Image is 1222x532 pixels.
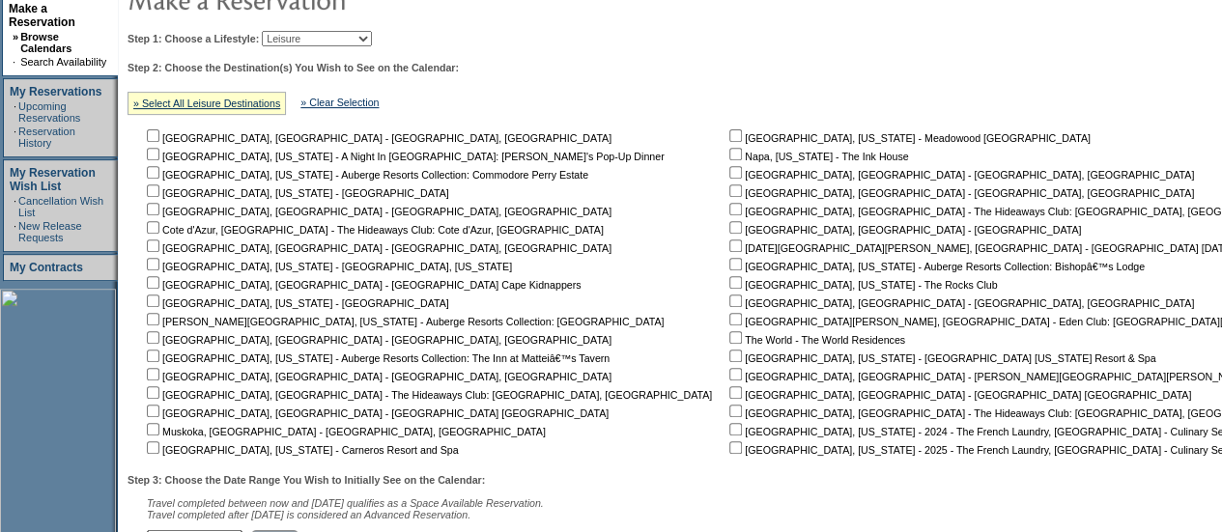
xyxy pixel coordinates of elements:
[143,261,512,272] nobr: [GEOGRAPHIC_DATA], [US_STATE] - [GEOGRAPHIC_DATA], [US_STATE]
[14,100,16,124] td: ·
[10,85,101,98] a: My Reservations
[725,261,1145,272] nobr: [GEOGRAPHIC_DATA], [US_STATE] - Auberge Resorts Collection: Bishopâ€™s Lodge
[20,31,71,54] a: Browse Calendars
[18,100,80,124] a: Upcoming Reservations
[143,316,664,327] nobr: [PERSON_NAME][GEOGRAPHIC_DATA], [US_STATE] - Auberge Resorts Collection: [GEOGRAPHIC_DATA]
[143,389,712,401] nobr: [GEOGRAPHIC_DATA], [GEOGRAPHIC_DATA] - The Hideaways Club: [GEOGRAPHIC_DATA], [GEOGRAPHIC_DATA]
[143,151,665,162] nobr: [GEOGRAPHIC_DATA], [US_STATE] - A Night In [GEOGRAPHIC_DATA]: [PERSON_NAME]'s Pop-Up Dinner
[9,2,75,29] a: Make a Reservation
[20,56,106,68] a: Search Availability
[14,195,16,218] td: ·
[725,132,1091,144] nobr: [GEOGRAPHIC_DATA], [US_STATE] - Meadowood [GEOGRAPHIC_DATA]
[300,97,379,108] a: » Clear Selection
[725,224,1081,236] nobr: [GEOGRAPHIC_DATA], [GEOGRAPHIC_DATA] - [GEOGRAPHIC_DATA]
[14,220,16,243] td: ·
[143,224,604,236] nobr: Cote d'Azur, [GEOGRAPHIC_DATA] - The Hideaways Club: Cote d'Azur, [GEOGRAPHIC_DATA]
[725,151,908,162] nobr: Napa, [US_STATE] - The Ink House
[13,56,18,68] td: ·
[725,297,1194,309] nobr: [GEOGRAPHIC_DATA], [GEOGRAPHIC_DATA] - [GEOGRAPHIC_DATA], [GEOGRAPHIC_DATA]
[147,497,544,509] span: Travel completed between now and [DATE] qualifies as a Space Available Reservation.
[143,132,611,144] nobr: [GEOGRAPHIC_DATA], [GEOGRAPHIC_DATA] - [GEOGRAPHIC_DATA], [GEOGRAPHIC_DATA]
[10,261,83,274] a: My Contracts
[128,33,259,44] b: Step 1: Choose a Lifestyle:
[725,389,1191,401] nobr: [GEOGRAPHIC_DATA], [GEOGRAPHIC_DATA] - [GEOGRAPHIC_DATA] [GEOGRAPHIC_DATA]
[128,474,485,486] b: Step 3: Choose the Date Range You Wish to Initially See on the Calendar:
[10,166,96,193] a: My Reservation Wish List
[725,169,1194,181] nobr: [GEOGRAPHIC_DATA], [GEOGRAPHIC_DATA] - [GEOGRAPHIC_DATA], [GEOGRAPHIC_DATA]
[725,279,997,291] nobr: [GEOGRAPHIC_DATA], [US_STATE] - The Rocks Club
[18,220,81,243] a: New Release Requests
[725,187,1194,199] nobr: [GEOGRAPHIC_DATA], [GEOGRAPHIC_DATA] - [GEOGRAPHIC_DATA], [GEOGRAPHIC_DATA]
[13,31,18,42] b: »
[143,242,611,254] nobr: [GEOGRAPHIC_DATA], [GEOGRAPHIC_DATA] - [GEOGRAPHIC_DATA], [GEOGRAPHIC_DATA]
[143,206,611,217] nobr: [GEOGRAPHIC_DATA], [GEOGRAPHIC_DATA] - [GEOGRAPHIC_DATA], [GEOGRAPHIC_DATA]
[128,62,459,73] b: Step 2: Choose the Destination(s) You Wish to See on the Calendar:
[18,126,75,149] a: Reservation History
[143,297,449,309] nobr: [GEOGRAPHIC_DATA], [US_STATE] - [GEOGRAPHIC_DATA]
[143,444,459,456] nobr: [GEOGRAPHIC_DATA], [US_STATE] - Carneros Resort and Spa
[143,426,546,437] nobr: Muskoka, [GEOGRAPHIC_DATA] - [GEOGRAPHIC_DATA], [GEOGRAPHIC_DATA]
[143,407,609,419] nobr: [GEOGRAPHIC_DATA], [GEOGRAPHIC_DATA] - [GEOGRAPHIC_DATA] [GEOGRAPHIC_DATA]
[14,126,16,149] td: ·
[725,352,1155,364] nobr: [GEOGRAPHIC_DATA], [US_STATE] - [GEOGRAPHIC_DATA] [US_STATE] Resort & Spa
[143,279,581,291] nobr: [GEOGRAPHIC_DATA], [GEOGRAPHIC_DATA] - [GEOGRAPHIC_DATA] Cape Kidnappers
[143,169,588,181] nobr: [GEOGRAPHIC_DATA], [US_STATE] - Auberge Resorts Collection: Commodore Perry Estate
[143,352,610,364] nobr: [GEOGRAPHIC_DATA], [US_STATE] - Auberge Resorts Collection: The Inn at Matteiâ€™s Tavern
[725,334,905,346] nobr: The World - The World Residences
[147,509,470,520] nobr: Travel completed after [DATE] is considered an Advanced Reservation.
[143,371,611,382] nobr: [GEOGRAPHIC_DATA], [GEOGRAPHIC_DATA] - [GEOGRAPHIC_DATA], [GEOGRAPHIC_DATA]
[133,98,280,109] a: » Select All Leisure Destinations
[143,187,449,199] nobr: [GEOGRAPHIC_DATA], [US_STATE] - [GEOGRAPHIC_DATA]
[18,195,103,218] a: Cancellation Wish List
[143,334,611,346] nobr: [GEOGRAPHIC_DATA], [GEOGRAPHIC_DATA] - [GEOGRAPHIC_DATA], [GEOGRAPHIC_DATA]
